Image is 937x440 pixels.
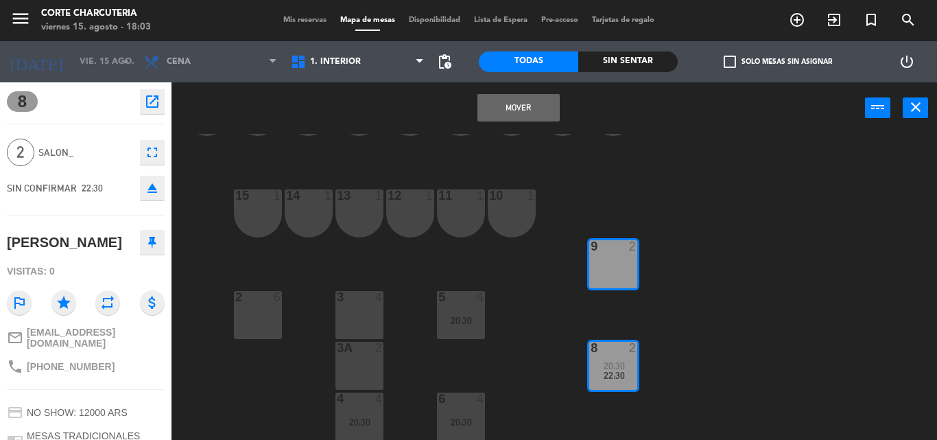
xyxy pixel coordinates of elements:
[117,54,134,70] i: arrow_drop_down
[337,342,337,354] div: 3A
[585,16,661,24] span: Tarjetas de regalo
[335,417,383,427] div: 20:30
[724,56,736,68] span: check_box_outline_blank
[863,12,879,28] i: turned_in_not
[7,404,23,421] i: credit_card
[604,370,625,381] span: 22:30
[7,231,122,254] div: [PERSON_NAME]
[477,291,485,303] div: 4
[479,51,578,72] div: Todas
[10,8,31,29] i: menu
[274,189,282,202] div: 1
[467,16,534,24] span: Lista de Espera
[10,8,31,34] button: menu
[437,417,485,427] div: 20:30
[903,97,928,118] button: close
[629,240,637,253] div: 2
[436,54,453,70] span: pending_actions
[7,358,23,375] i: phone
[7,259,165,283] div: Visitas: 0
[27,361,115,372] span: [PHONE_NUMBER]
[95,290,120,315] i: repeat
[477,94,560,121] button: Mover
[274,291,282,303] div: 6
[426,189,434,202] div: 1
[82,183,103,194] span: 22:30
[27,407,128,418] span: NO SHOW: 12000 ARS
[7,290,32,315] i: outlined_flag
[375,189,383,202] div: 1
[167,57,191,67] span: Cena
[38,145,133,161] span: SALON_
[235,291,236,303] div: 2
[276,16,333,24] span: Mis reservas
[51,290,76,315] i: star
[41,7,151,21] div: Corte Charcuteria
[438,291,439,303] div: 5
[899,54,915,70] i: power_settings_new
[527,189,536,202] div: 1
[438,393,439,405] div: 6
[724,56,832,68] label: Solo mesas sin asignar
[534,16,585,24] span: Pre-acceso
[41,21,151,34] div: viernes 15. agosto - 18:03
[337,189,337,202] div: 13
[140,89,165,114] button: open_in_new
[489,189,490,202] div: 10
[402,16,467,24] span: Disponibilidad
[140,290,165,315] i: attach_money
[437,316,485,325] div: 20:30
[337,393,337,405] div: 4
[438,189,439,202] div: 11
[310,57,361,67] span: 1. INTERIOR
[375,291,383,303] div: 4
[375,342,383,354] div: 2
[870,99,886,115] i: power_input
[140,140,165,165] button: fullscreen
[333,16,402,24] span: Mapa de mesas
[140,176,165,200] button: eject
[578,51,678,72] div: Sin sentar
[7,91,38,112] span: 8
[900,12,916,28] i: search
[908,99,924,115] i: close
[235,189,236,202] div: 15
[144,93,161,110] i: open_in_new
[865,97,890,118] button: power_input
[7,327,165,349] a: mail_outline[EMAIL_ADDRESS][DOMAIN_NAME]
[7,329,23,346] i: mail_outline
[477,189,485,202] div: 1
[286,189,287,202] div: 14
[27,327,165,349] span: [EMAIL_ADDRESS][DOMAIN_NAME]
[324,189,333,202] div: 1
[144,144,161,161] i: fullscreen
[7,183,77,194] span: SIN CONFIRMAR
[629,342,637,354] div: 2
[789,12,805,28] i: add_circle_outline
[7,139,34,166] span: 2
[375,393,383,405] div: 4
[144,180,161,196] i: eject
[604,360,625,371] span: 20:30
[826,12,842,28] i: exit_to_app
[337,291,337,303] div: 3
[477,393,485,405] div: 4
